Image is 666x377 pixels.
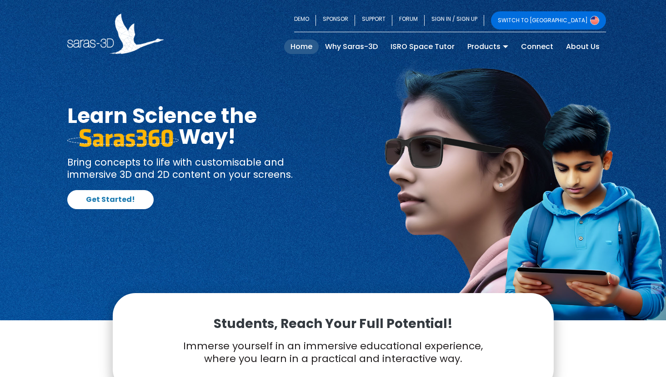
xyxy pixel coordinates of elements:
[294,11,316,29] a: DEMO
[425,11,484,29] a: SIGN IN / SIGN UP
[319,39,384,54] a: Why Saras-3D
[355,11,392,29] a: SUPPORT
[392,11,425,29] a: FORUM
[67,14,164,54] img: Saras 3D
[67,129,179,147] img: saras 360
[67,105,326,147] h1: Learn Science the Way!
[560,39,606,54] a: About Us
[135,316,531,332] p: Students, Reach Your Full Potential!
[515,39,560,54] a: Connect
[284,39,319,54] a: Home
[67,156,326,181] p: Bring concepts to life with customisable and immersive 3D and 2D content on your screens.
[67,190,154,209] a: Get Started!
[491,11,606,29] a: SWITCH TO [GEOGRAPHIC_DATA]
[590,16,599,25] img: Switch to USA
[384,39,461,54] a: ISRO Space Tutor
[135,340,531,366] p: Immerse yourself in an immersive educational experience, where you learn in a practical and inter...
[316,11,355,29] a: SPONSOR
[461,39,515,54] a: Products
